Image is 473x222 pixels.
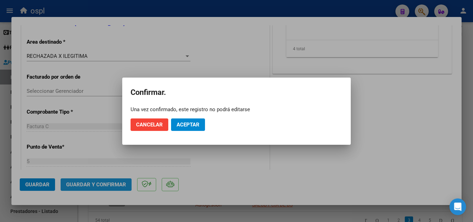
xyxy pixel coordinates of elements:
[131,106,342,113] div: Una vez confirmado, este registro no podrá editarse
[131,86,342,99] h2: Confirmar.
[177,122,199,128] span: Aceptar
[171,118,205,131] button: Aceptar
[136,122,163,128] span: Cancelar
[449,198,466,215] div: Open Intercom Messenger
[131,118,168,131] button: Cancelar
